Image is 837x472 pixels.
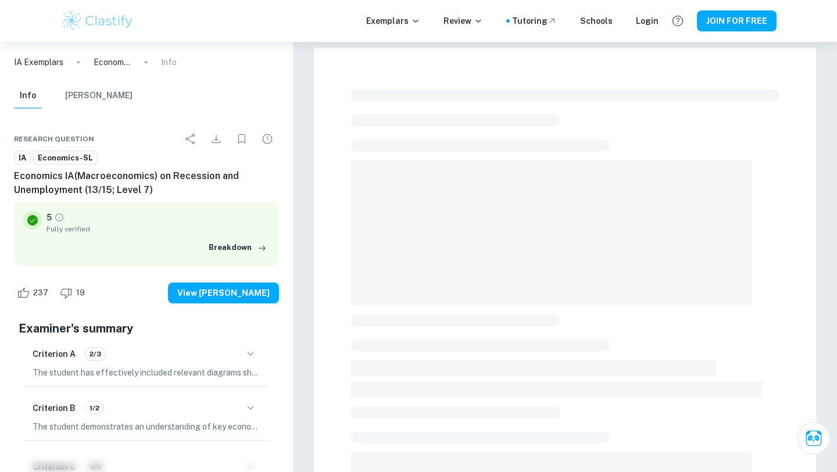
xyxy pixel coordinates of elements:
div: Download [205,127,228,151]
div: Report issue [256,127,279,151]
button: Help and Feedback [668,11,688,31]
span: Research question [14,134,94,144]
a: Tutoring [512,15,557,27]
button: JOIN FOR FREE [697,10,777,31]
h6: Economics IA(Macroeconomics) on Recession and Unemployment (13/15; Level 7) [14,169,279,197]
button: [PERSON_NAME] [65,83,133,109]
div: Dislike [57,284,91,302]
div: Share [179,127,202,151]
h6: Criterion A [33,348,76,360]
p: Economics IA(Macroeconomics) on Recession and Unemployment (13/15; Level 7) [94,56,131,69]
h6: Criterion B [33,402,76,414]
a: IA Exemplars [14,56,63,69]
span: 2/3 [85,349,105,359]
button: Info [14,83,42,109]
span: 19 [70,287,91,299]
p: The student has effectively included relevant diagrams showing the effects on GDP and the average... [33,366,260,379]
p: Exemplars [366,15,420,27]
p: Info [161,56,177,69]
span: IA [15,152,30,164]
span: 237 [27,287,55,299]
a: Schools [580,15,613,27]
span: Fully verified [46,224,270,234]
div: Bookmark [230,127,253,151]
button: Ask Clai [797,422,830,455]
a: Economics-SL [33,151,98,165]
a: IA [14,151,31,165]
button: View [PERSON_NAME] [168,283,279,303]
p: Review [443,15,483,27]
div: Like [14,284,55,302]
p: 5 [46,211,52,224]
span: 1/2 [85,403,103,413]
button: Breakdown [206,239,270,256]
a: Grade fully verified [54,212,65,223]
p: The student demonstrates an understanding of key economic concepts and applies them effectively i... [33,420,260,433]
a: Login [636,15,659,27]
img: Clastify logo [60,9,134,33]
h5: Examiner's summary [19,320,274,337]
span: Economics-SL [34,152,97,164]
